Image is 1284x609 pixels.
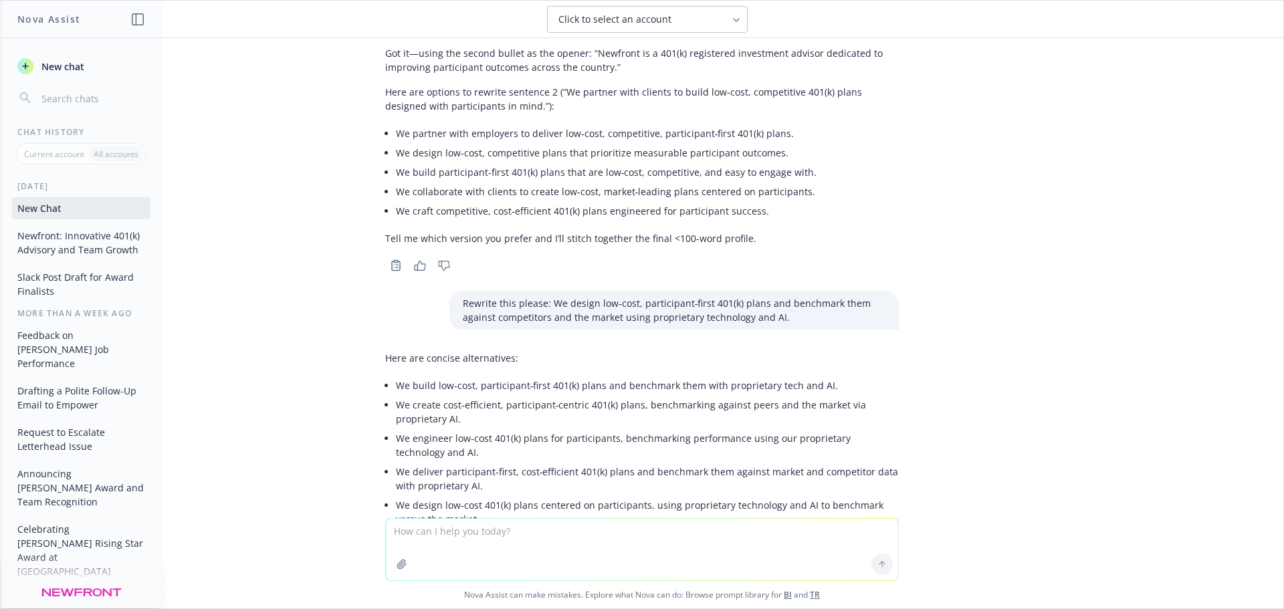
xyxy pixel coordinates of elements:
[39,59,84,74] span: New chat
[396,495,899,529] li: We design low‑cost 401(k) plans centered on participants, using proprietary technology and AI to ...
[396,143,899,162] li: We design low‑cost, competitive plans that prioritize measurable participant outcomes.
[784,589,792,600] a: BI
[396,201,899,221] li: We craft competitive, cost‑efficient 401(k) plans engineered for participant success.
[463,296,885,324] p: Rewrite this please: We design low‑cost, participant‑first 401(k) plans and benchmark them agains...
[24,148,84,160] p: Current account
[385,231,899,245] p: Tell me which version you prefer and I’ll stitch together the final <100‑word profile.
[396,376,899,395] li: We build low‑cost, participant‑first 401(k) plans and benchmark them with proprietary tech and AI.
[396,429,899,462] li: We engineer low‑cost 401(k) plans for participants, benchmarking performance using our proprietar...
[12,225,150,261] button: Newfront: Innovative 401(k) Advisory and Team Growth
[385,351,899,365] p: Here are concise alternatives:
[12,324,150,374] button: Feedback on [PERSON_NAME] Job Performance
[547,6,748,33] button: Click to select an account
[1,180,161,192] div: [DATE]
[1,126,161,138] div: Chat History
[396,462,899,495] li: We deliver participant‑first, cost‑efficient 401(k) plans and benchmark them against market and c...
[1,308,161,319] div: More than a week ago
[396,182,899,201] li: We collaborate with clients to create low‑cost, market‑leading plans centered on participants.
[558,13,671,26] span: Click to select an account
[433,256,455,275] button: Thumbs down
[94,148,138,160] p: All accounts
[396,162,899,182] li: We build participant‑first 401(k) plans that are low‑cost, competitive, and easy to engage with.
[390,259,402,271] svg: Copy to clipboard
[810,589,820,600] a: TR
[12,518,150,582] button: Celebrating [PERSON_NAME] Rising Star Award at [GEOGRAPHIC_DATA]
[17,12,80,26] h1: Nova Assist
[396,124,899,143] li: We partner with employers to deliver low‑cost, competitive, participant‑first 401(k) plans.
[6,581,1278,608] span: Nova Assist can make mistakes. Explore what Nova can do: Browse prompt library for and
[39,89,145,108] input: Search chats
[12,463,150,513] button: Announcing [PERSON_NAME] Award and Team Recognition
[12,266,150,302] button: Slack Post Draft for Award Finalists
[385,46,899,74] p: Got it—using the second bullet as the opener: “Newfront is a 401(k) registered investment advisor...
[12,421,150,457] button: Request to Escalate Letterhead Issue
[12,380,150,416] button: Drafting a Polite Follow-Up Email to Empower
[385,85,899,113] p: Here are options to rewrite sentence 2 (“We partner with clients to build low-cost, competitive 4...
[396,395,899,429] li: We create cost‑efficient, participant‑centric 401(k) plans, benchmarking against peers and the ma...
[12,54,150,78] button: New chat
[12,197,150,219] button: New Chat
